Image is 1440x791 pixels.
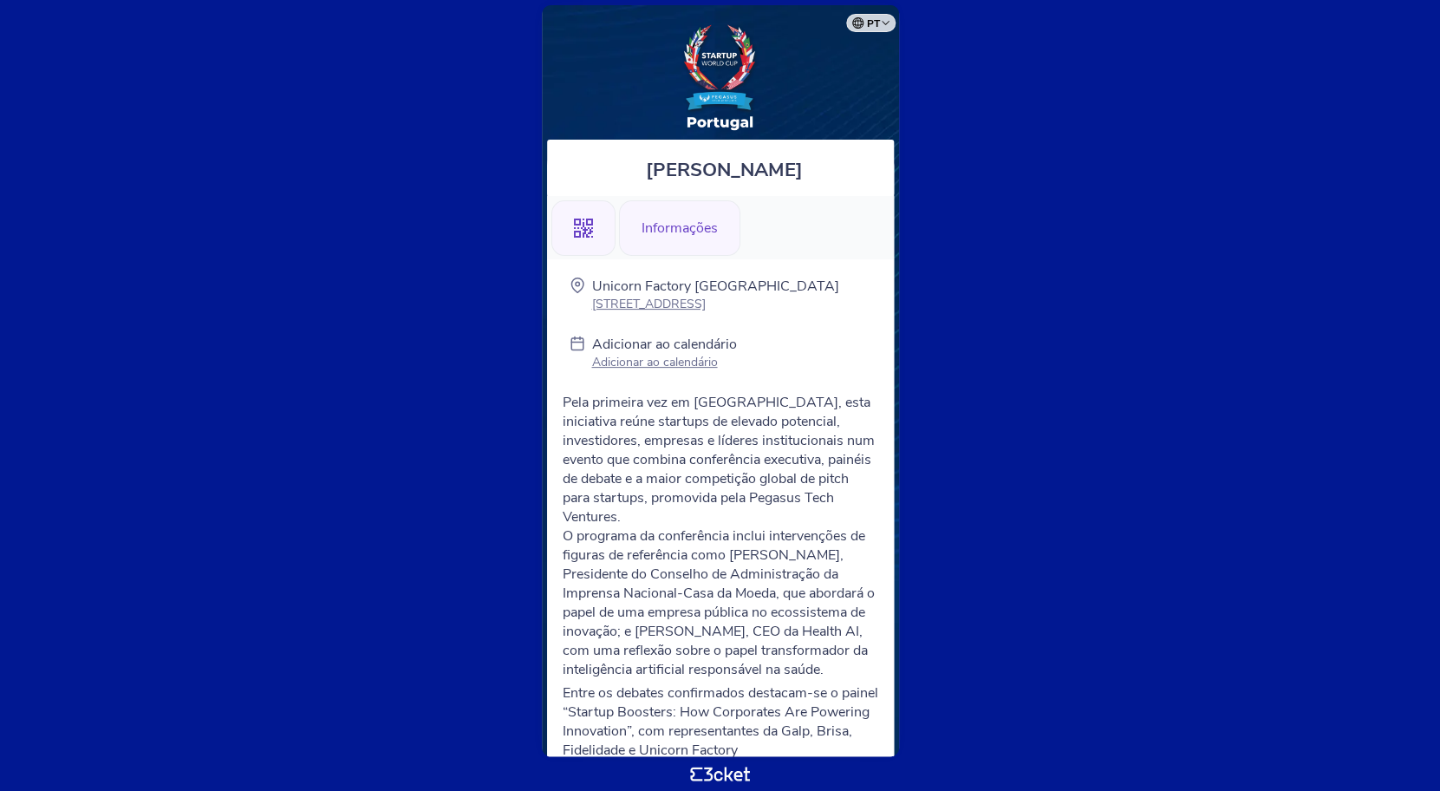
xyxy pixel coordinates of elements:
div: Informações [619,200,740,256]
span: [PERSON_NAME] [646,157,803,183]
span: Pela primeira vez em [GEOGRAPHIC_DATA], esta iniciativa reúne startups de elevado potencial, inve... [563,393,875,526]
a: Unicorn Factory [GEOGRAPHIC_DATA] [STREET_ADDRESS] [592,277,839,312]
p: Adicionar ao calendário [592,354,737,370]
a: Informações [619,217,740,236]
p: [STREET_ADDRESS] [592,296,839,312]
p: O programa da conferência inclui intervenções de figuras de referência como [PERSON_NAME], Presid... [563,526,878,679]
p: Unicorn Factory [GEOGRAPHIC_DATA] [592,277,839,296]
img: Startup World Cup Portugal [681,23,759,131]
p: Adicionar ao calendário [592,335,737,354]
a: Adicionar ao calendário Adicionar ao calendário [592,335,737,374]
